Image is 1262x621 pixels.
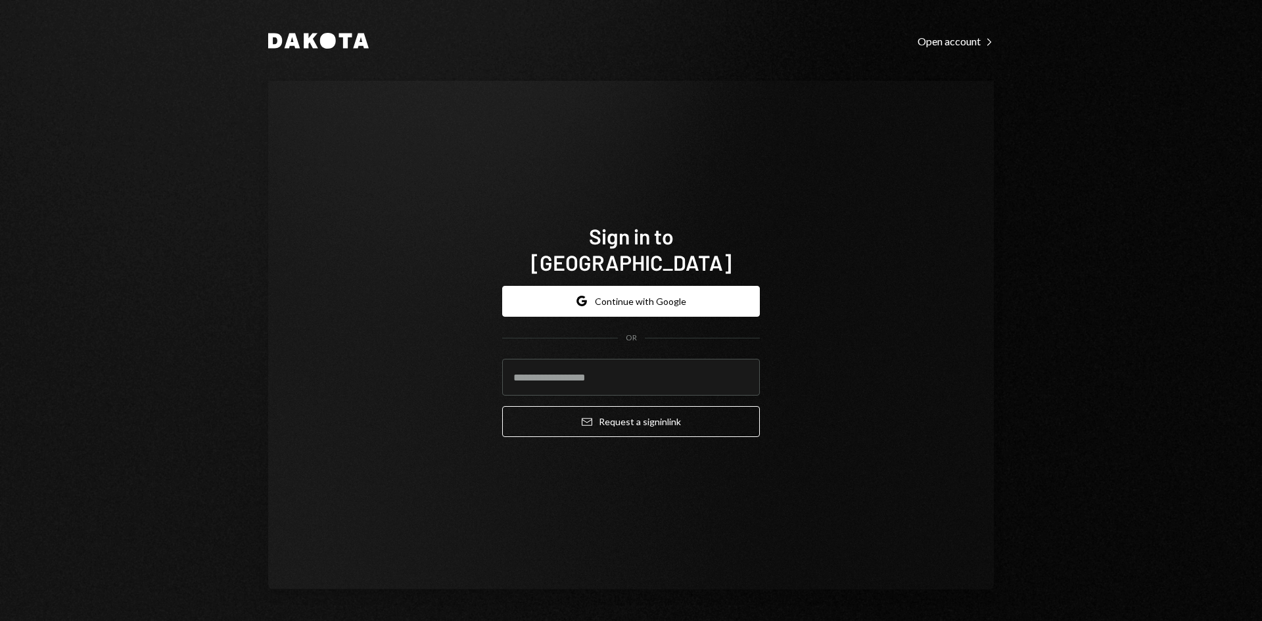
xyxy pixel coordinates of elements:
h1: Sign in to [GEOGRAPHIC_DATA] [502,223,760,275]
a: Open account [918,34,994,48]
button: Continue with Google [502,286,760,317]
button: Request a signinlink [502,406,760,437]
div: OR [626,333,637,344]
div: Open account [918,35,994,48]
